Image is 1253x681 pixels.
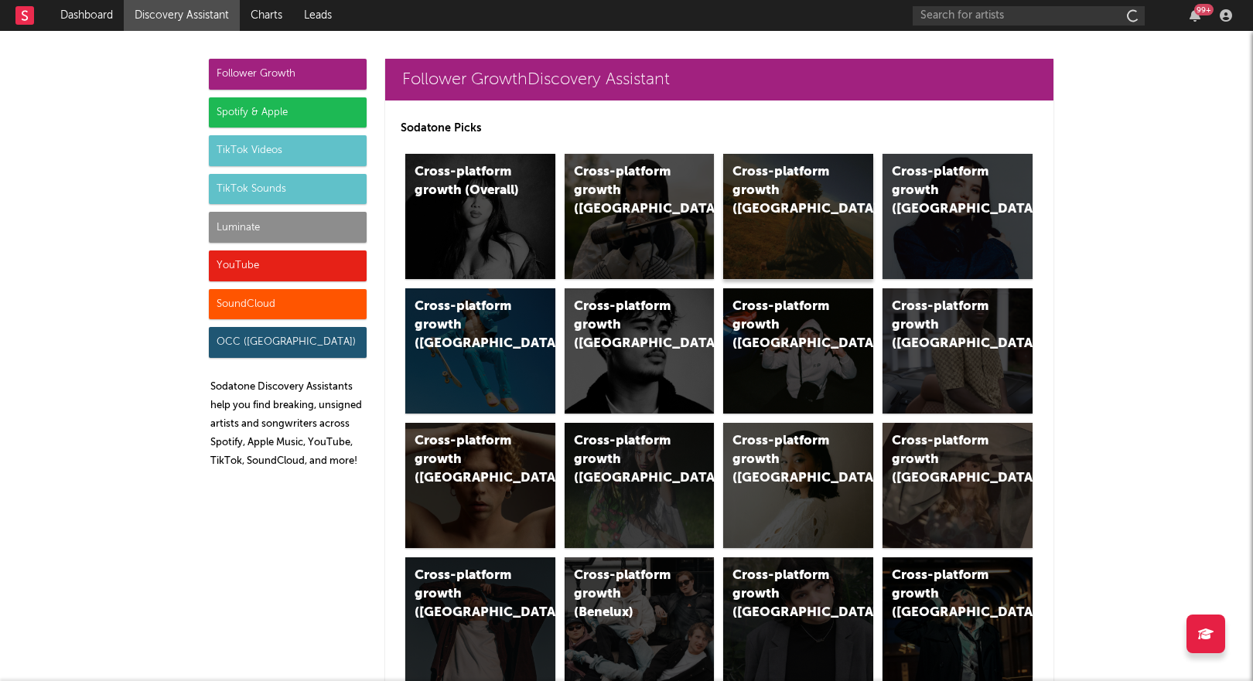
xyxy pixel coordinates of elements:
a: Cross-platform growth ([GEOGRAPHIC_DATA]/GSA) [723,288,873,414]
button: 99+ [1190,9,1200,22]
div: SoundCloud [209,289,367,320]
p: Sodatone Discovery Assistants help you find breaking, unsigned artists and songwriters across Spo... [210,378,367,471]
div: Cross-platform growth ([GEOGRAPHIC_DATA]) [892,567,997,622]
div: Cross-platform growth ([GEOGRAPHIC_DATA]) [892,298,997,353]
div: Cross-platform growth ([GEOGRAPHIC_DATA]) [892,432,997,488]
div: Cross-platform growth ([GEOGRAPHIC_DATA]) [732,163,838,219]
a: Cross-platform growth ([GEOGRAPHIC_DATA]) [565,423,715,548]
input: Search for artists [913,6,1145,26]
div: Luminate [209,212,367,243]
div: 99 + [1194,4,1214,15]
div: Cross-platform growth ([GEOGRAPHIC_DATA]) [732,432,838,488]
div: Cross-platform growth ([GEOGRAPHIC_DATA]) [415,432,520,488]
a: Cross-platform growth (Overall) [405,154,555,279]
div: Cross-platform growth ([GEOGRAPHIC_DATA]/GSA) [732,298,838,353]
a: Cross-platform growth ([GEOGRAPHIC_DATA]) [405,423,555,548]
div: Cross-platform growth ([GEOGRAPHIC_DATA]) [415,567,520,622]
div: Spotify & Apple [209,97,367,128]
a: Cross-platform growth ([GEOGRAPHIC_DATA]) [883,154,1033,279]
div: Cross-platform growth ([GEOGRAPHIC_DATA]) [574,163,679,219]
a: Cross-platform growth ([GEOGRAPHIC_DATA]) [723,154,873,279]
div: Cross-platform growth ([GEOGRAPHIC_DATA]) [415,298,520,353]
a: Cross-platform growth ([GEOGRAPHIC_DATA]) [723,423,873,548]
div: Cross-platform growth (Overall) [415,163,520,200]
a: Follower GrowthDiscovery Assistant [385,59,1053,100]
a: Cross-platform growth ([GEOGRAPHIC_DATA]) [883,423,1033,548]
a: Cross-platform growth ([GEOGRAPHIC_DATA]) [565,154,715,279]
div: TikTok Sounds [209,174,367,205]
a: Cross-platform growth ([GEOGRAPHIC_DATA]) [883,288,1033,414]
div: TikTok Videos [209,135,367,166]
div: Cross-platform growth ([GEOGRAPHIC_DATA]) [574,432,679,488]
p: Sodatone Picks [401,119,1038,138]
div: OCC ([GEOGRAPHIC_DATA]) [209,327,367,358]
div: Follower Growth [209,59,367,90]
a: Cross-platform growth ([GEOGRAPHIC_DATA]) [405,288,555,414]
div: Cross-platform growth ([GEOGRAPHIC_DATA]) [574,298,679,353]
div: Cross-platform growth ([GEOGRAPHIC_DATA]) [892,163,997,219]
div: Cross-platform growth ([GEOGRAPHIC_DATA]) [732,567,838,622]
a: Cross-platform growth ([GEOGRAPHIC_DATA]) [565,288,715,414]
div: Cross-platform growth (Benelux) [574,567,679,622]
div: YouTube [209,250,367,281]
